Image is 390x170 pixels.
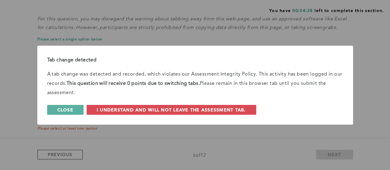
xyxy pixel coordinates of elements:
span: Close [57,107,73,113]
button: I understand and will not leave the assessment tab. [87,105,256,115]
span: I understand and will not leave the assessment tab. [97,107,246,113]
button: Close [47,105,84,115]
div: Tab change detected [47,56,343,65]
p: A tab change was detected and recorded, which violates our Assessment Integrity Policy. This acti... [47,70,343,97]
strong: This question will receive 0 points due to switching tabs. [67,81,200,86]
